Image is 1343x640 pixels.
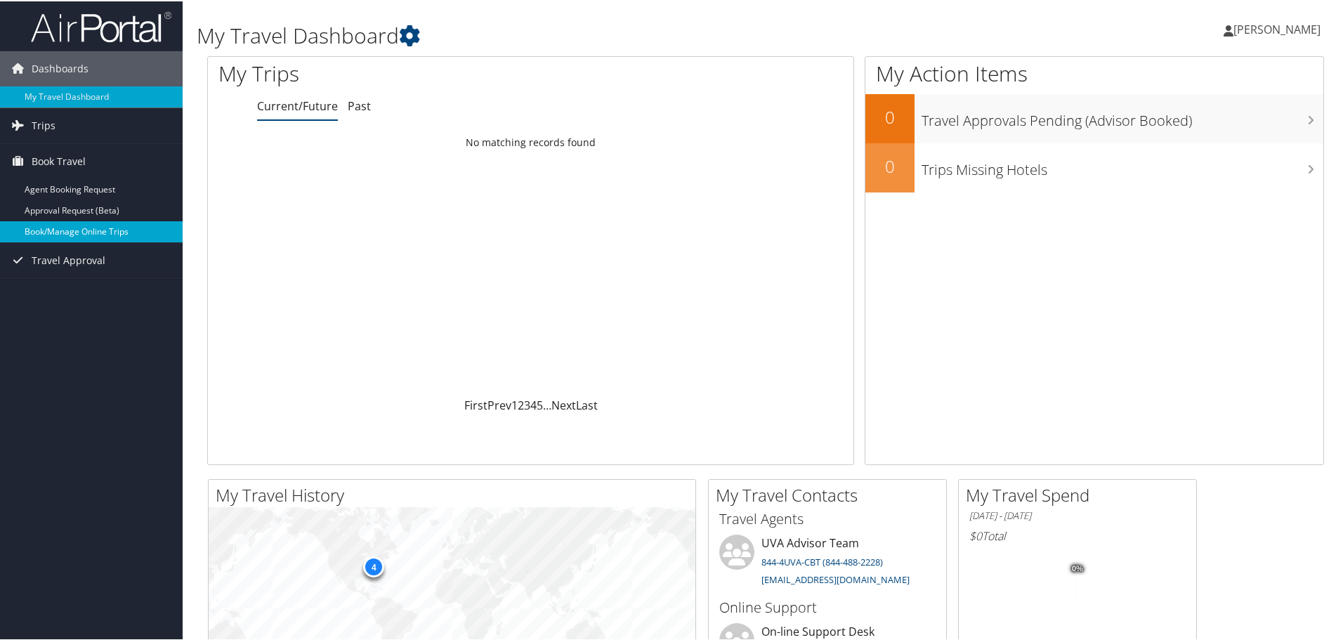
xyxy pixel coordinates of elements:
[865,93,1323,142] a: 0Travel Approvals Pending (Advisor Booked)
[197,20,955,49] h1: My Travel Dashboard
[511,396,518,412] a: 1
[969,527,982,542] span: $0
[32,242,105,277] span: Travel Approval
[966,482,1196,506] h2: My Travel Spend
[31,9,171,42] img: airportal-logo.png
[530,396,537,412] a: 4
[576,396,598,412] a: Last
[257,97,338,112] a: Current/Future
[865,142,1323,191] a: 0Trips Missing Hotels
[712,533,943,591] li: UVA Advisor Team
[32,50,89,85] span: Dashboards
[218,58,574,87] h1: My Trips
[1072,563,1083,572] tspan: 0%
[865,58,1323,87] h1: My Action Items
[487,396,511,412] a: Prev
[865,104,915,128] h2: 0
[761,572,910,585] a: [EMAIL_ADDRESS][DOMAIN_NAME]
[537,396,543,412] a: 5
[922,103,1323,129] h3: Travel Approvals Pending (Advisor Booked)
[1233,20,1321,36] span: [PERSON_NAME]
[719,508,936,528] h3: Travel Agents
[969,508,1186,521] h6: [DATE] - [DATE]
[348,97,371,112] a: Past
[464,396,487,412] a: First
[518,396,524,412] a: 2
[32,107,55,142] span: Trips
[922,152,1323,178] h3: Trips Missing Hotels
[524,396,530,412] a: 3
[543,396,551,412] span: …
[716,482,946,506] h2: My Travel Contacts
[363,555,384,576] div: 4
[865,153,915,177] h2: 0
[208,129,853,154] td: No matching records found
[761,554,883,567] a: 844-4UVA-CBT (844-488-2228)
[1224,7,1335,49] a: [PERSON_NAME]
[719,596,936,616] h3: Online Support
[32,143,86,178] span: Book Travel
[969,527,1186,542] h6: Total
[216,482,695,506] h2: My Travel History
[551,396,576,412] a: Next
